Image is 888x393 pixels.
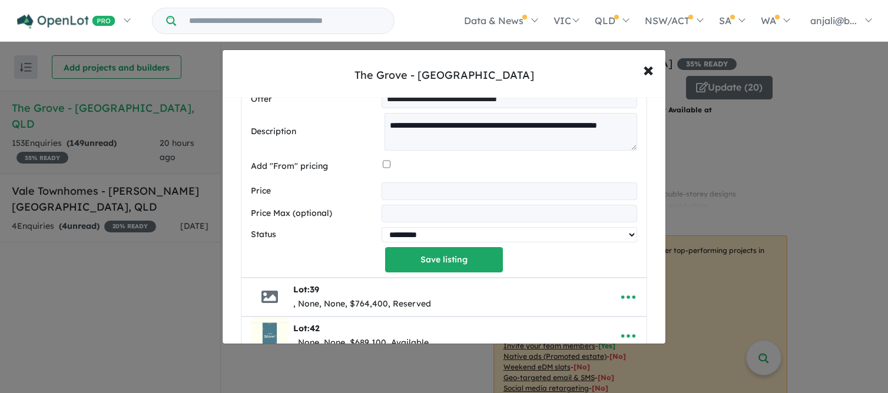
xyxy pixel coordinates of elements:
[251,317,289,355] img: The%20Grove%20-%20Boondall%20-%20Lot%2042___412_m_1756940040.jpg
[17,14,115,29] img: Openlot PRO Logo White
[293,297,431,311] div: , None, None, $764,400, Reserved
[310,284,319,295] span: 39
[178,8,392,34] input: Try estate name, suburb, builder or developer
[251,228,377,242] label: Status
[643,56,654,82] span: ×
[293,336,429,350] div: , None, None, $689,100, Available
[251,92,377,106] label: Offer
[293,284,319,295] b: Lot:
[251,159,378,174] label: Add "From" pricing
[251,207,377,221] label: Price Max (optional)
[354,68,534,83] div: The Grove - [GEOGRAPHIC_DATA]
[310,323,320,334] span: 42
[385,247,503,272] button: Save listing
[251,184,377,198] label: Price
[251,125,380,139] label: Description
[293,323,320,334] b: Lot:
[810,15,857,26] span: anjali@b...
